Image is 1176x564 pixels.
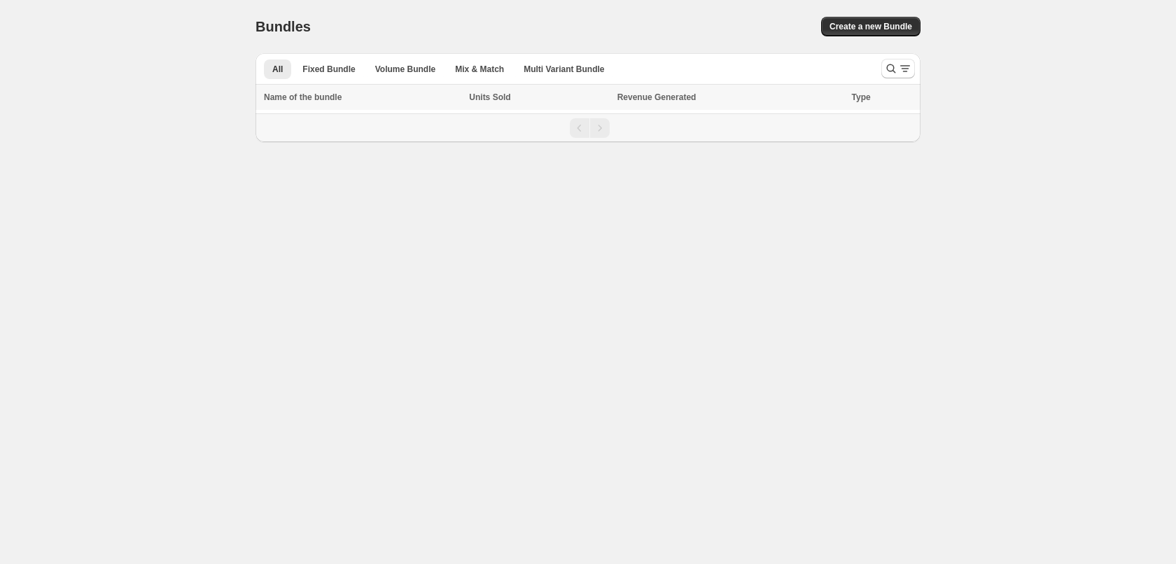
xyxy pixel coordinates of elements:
[821,17,920,36] button: Create a new Bundle
[375,64,435,75] span: Volume Bundle
[255,113,920,142] nav: Pagination
[272,64,283,75] span: All
[469,90,524,104] button: Units Sold
[455,64,504,75] span: Mix & Match
[255,18,311,35] h1: Bundles
[852,90,912,104] div: Type
[617,90,710,104] button: Revenue Generated
[881,59,915,78] button: Search and filter results
[469,90,510,104] span: Units Sold
[524,64,604,75] span: Multi Variant Bundle
[302,64,355,75] span: Fixed Bundle
[829,21,912,32] span: Create a new Bundle
[617,90,696,104] span: Revenue Generated
[264,90,461,104] div: Name of the bundle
